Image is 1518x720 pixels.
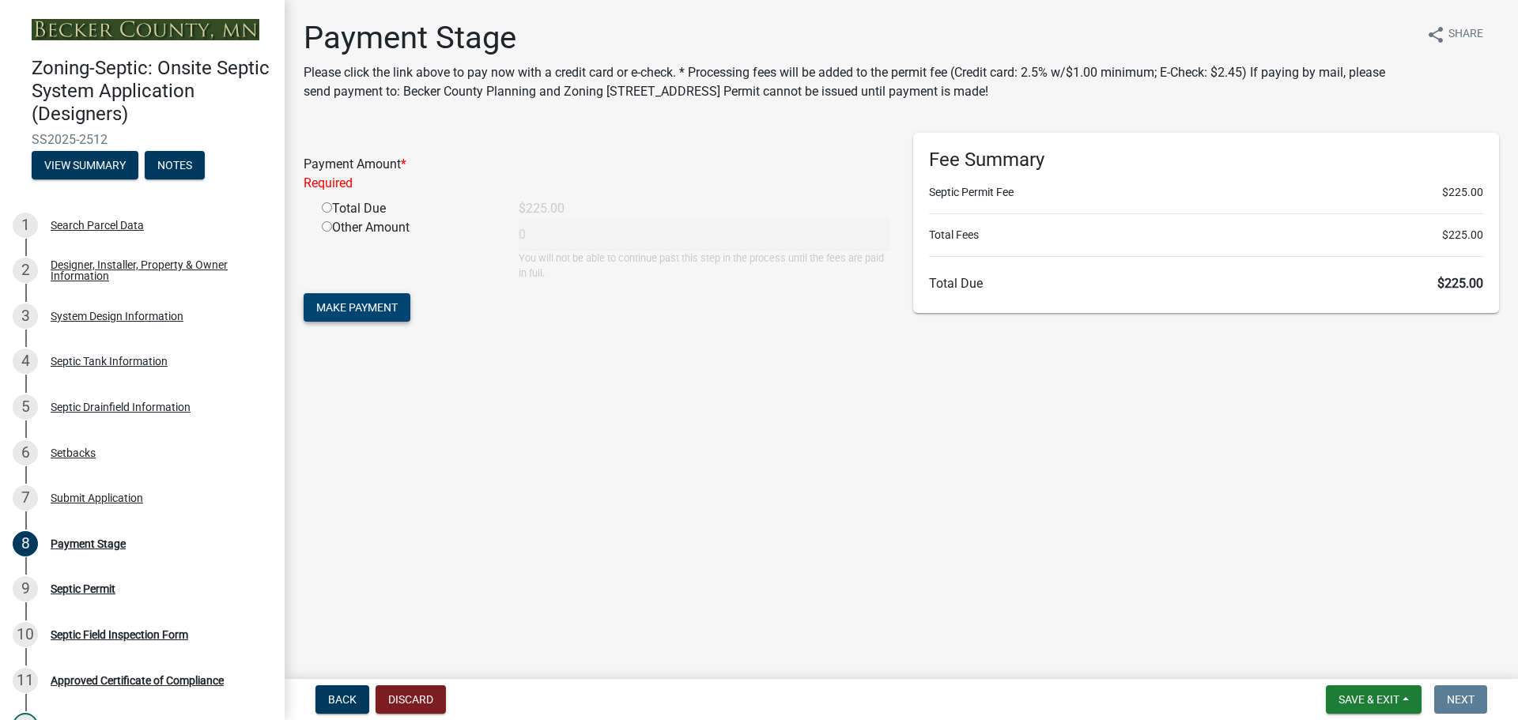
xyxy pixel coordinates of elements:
div: 4 [13,349,38,374]
span: Back [328,693,357,706]
span: $225.00 [1437,276,1483,291]
div: 2 [13,258,38,283]
div: Septic Permit [51,583,115,594]
div: 9 [13,576,38,601]
button: Notes [145,151,205,179]
span: Make Payment [316,301,398,314]
div: Payment Stage [51,538,126,549]
li: Total Fees [929,227,1483,243]
h6: Total Due [929,276,1483,291]
button: Make Payment [304,293,410,322]
span: Share [1448,25,1483,44]
wm-modal-confirm: Notes [145,160,205,172]
button: Back [315,685,369,714]
h4: Zoning-Septic: Onsite Septic System Application (Designers) [32,57,272,125]
div: Septic Tank Information [51,356,168,367]
button: Discard [376,685,446,714]
img: Becker County, Minnesota [32,19,259,40]
div: Payment Amount [292,155,901,193]
div: 11 [13,668,38,693]
button: shareShare [1414,19,1496,50]
span: $225.00 [1442,227,1483,243]
div: System Design Information [51,311,183,322]
span: Next [1447,693,1475,706]
div: Submit Application [51,492,143,503]
div: 8 [13,531,38,556]
h1: Payment Stage [304,19,1414,57]
p: Please click the link above to pay now with a credit card or e-check. * Processing fees will be a... [304,63,1414,101]
i: share [1426,25,1445,44]
div: Septic Drainfield Information [51,401,191,413]
span: Save & Exit [1339,693,1399,706]
button: Save & Exit [1326,685,1422,714]
div: Required [304,174,889,193]
h6: Fee Summary [929,149,1483,172]
div: Search Parcel Data [51,220,144,231]
div: Septic Field Inspection Form [51,629,188,640]
div: Designer, Installer, Property & Owner Information [51,259,259,281]
span: $225.00 [1442,184,1483,201]
div: Other Amount [310,218,507,281]
div: 3 [13,303,38,329]
div: 5 [13,394,38,420]
span: SS2025-2512 [32,132,253,147]
div: Total Due [310,199,507,218]
div: Approved Certificate of Compliance [51,675,224,686]
button: Next [1434,685,1487,714]
li: Septic Permit Fee [929,184,1483,201]
wm-modal-confirm: Summary [32,160,138,172]
button: View Summary [32,151,138,179]
div: 1 [13,213,38,238]
div: 6 [13,440,38,466]
div: 7 [13,485,38,511]
div: Setbacks [51,447,96,458]
div: 10 [13,622,38,647]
